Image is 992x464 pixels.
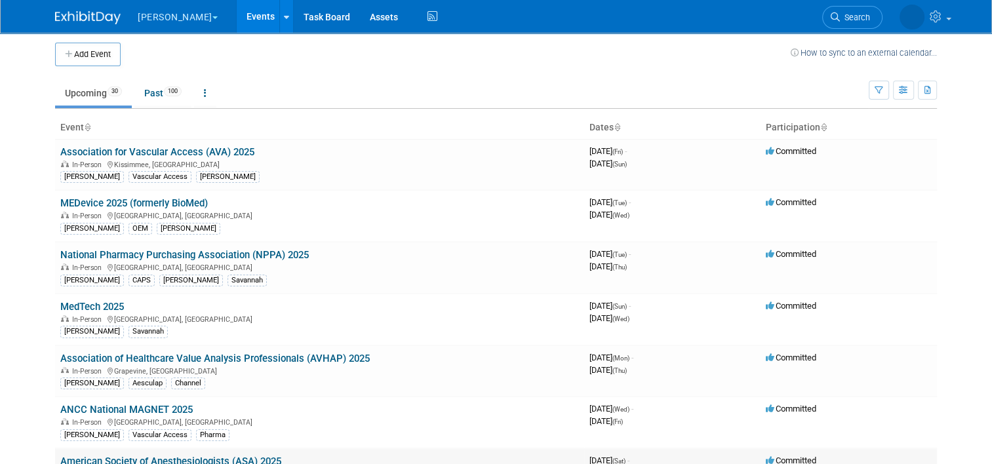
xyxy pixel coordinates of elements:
span: (Sun) [612,303,627,310]
div: Kissimmee, [GEOGRAPHIC_DATA] [60,159,579,169]
span: Committed [766,301,816,311]
a: ANCC National MAGNET 2025 [60,404,193,416]
span: Committed [766,249,816,259]
span: In-Person [72,212,106,220]
span: [DATE] [589,353,633,362]
a: Sort by Event Name [84,122,90,132]
div: [GEOGRAPHIC_DATA], [GEOGRAPHIC_DATA] [60,313,579,324]
span: (Wed) [612,315,629,322]
span: [DATE] [589,365,627,375]
div: [PERSON_NAME] [60,326,124,338]
span: In-Person [72,315,106,324]
a: Sort by Participation Type [820,122,827,132]
div: [PERSON_NAME] [196,171,260,183]
span: [DATE] [589,261,627,271]
span: Committed [766,146,816,156]
span: Committed [766,404,816,414]
button: Add Event [55,43,121,66]
span: [DATE] [589,146,627,156]
span: - [629,249,631,259]
div: Savannah [129,326,168,338]
span: - [631,404,633,414]
img: In-Person Event [61,161,69,167]
a: Association for Vascular Access (AVA) 2025 [60,146,254,158]
a: MEDevice 2025 (formerly BioMed) [60,197,208,209]
span: (Tue) [612,199,627,206]
div: [PERSON_NAME] [157,223,220,235]
div: Savannah [228,275,267,286]
div: Pharma [196,429,229,441]
div: [PERSON_NAME] [60,429,124,441]
span: (Thu) [612,367,627,374]
th: Dates [584,117,761,139]
a: Sort by Start Date [614,122,620,132]
a: Association of Healthcare Value Analysis Professionals (AVHAP) 2025 [60,353,370,364]
span: 100 [164,87,182,96]
a: Upcoming30 [55,81,132,106]
span: [DATE] [589,210,629,220]
a: MedTech 2025 [60,301,124,313]
a: How to sync to an external calendar... [791,48,937,58]
div: [GEOGRAPHIC_DATA], [GEOGRAPHIC_DATA] [60,261,579,272]
span: (Mon) [612,355,629,362]
div: [GEOGRAPHIC_DATA], [GEOGRAPHIC_DATA] [60,210,579,220]
img: In-Person Event [61,263,69,270]
span: In-Person [72,367,106,376]
span: [DATE] [589,313,629,323]
span: (Fri) [612,148,623,155]
img: In-Person Event [61,418,69,425]
div: [GEOGRAPHIC_DATA], [GEOGRAPHIC_DATA] [60,416,579,427]
div: [PERSON_NAME] [60,223,124,235]
span: Search [840,12,870,22]
span: [DATE] [589,249,631,259]
th: Participation [761,117,937,139]
a: National Pharmacy Purchasing Association (NPPA) 2025 [60,249,309,261]
a: Search [822,6,883,29]
div: [PERSON_NAME] [60,377,124,389]
div: [PERSON_NAME] [159,275,223,286]
span: [DATE] [589,404,633,414]
span: - [625,146,627,156]
div: [PERSON_NAME] [60,275,124,286]
span: Committed [766,353,816,362]
span: (Fri) [612,418,623,425]
span: - [629,301,631,311]
div: Aesculap [129,377,167,389]
img: In-Person Event [61,367,69,374]
div: CAPS [129,275,155,286]
div: Channel [171,377,205,389]
span: (Wed) [612,212,629,219]
span: [DATE] [589,301,631,311]
span: In-Person [72,161,106,169]
span: [DATE] [589,159,627,168]
img: Savannah Jones [900,5,924,29]
span: 30 [108,87,122,96]
span: Committed [766,197,816,207]
img: In-Person Event [61,315,69,322]
div: Vascular Access [129,171,191,183]
img: ExhibitDay [55,11,121,24]
span: In-Person [72,418,106,427]
div: [PERSON_NAME] [60,171,124,183]
span: In-Person [72,263,106,272]
img: In-Person Event [61,212,69,218]
span: - [631,353,633,362]
div: Grapevine, [GEOGRAPHIC_DATA] [60,365,579,376]
div: OEM [129,223,152,235]
span: (Wed) [612,406,629,413]
span: [DATE] [589,197,631,207]
div: Vascular Access [129,429,191,441]
span: (Sun) [612,161,627,168]
a: Past100 [134,81,191,106]
th: Event [55,117,584,139]
span: (Thu) [612,263,627,271]
span: (Tue) [612,251,627,258]
span: [DATE] [589,416,623,426]
span: - [629,197,631,207]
